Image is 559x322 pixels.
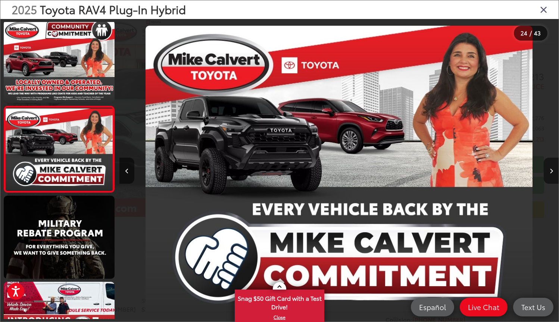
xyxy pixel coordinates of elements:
span: 43 [534,29,541,37]
span: Español [415,302,450,312]
img: 2025 Toyota RAV4 Plug-In Hybrid XSE [3,19,116,104]
button: Next image [544,158,559,184]
span: / [529,31,533,36]
a: Live Chat [460,298,508,316]
span: 24 [521,29,527,37]
img: 2025 Toyota RAV4 Plug-In Hybrid XSE [146,26,533,316]
i: Close gallery [540,4,547,14]
span: Toyota RAV4 Plug-In Hybrid [40,1,186,17]
span: Live Chat [464,302,503,312]
img: 2025 Toyota RAV4 Plug-In Hybrid XSE [4,108,114,190]
div: 2025 Toyota RAV4 Plug-In Hybrid XSE 23 [119,26,559,316]
button: Previous image [119,158,134,184]
img: 2025 Toyota RAV4 Plug-In Hybrid XSE [3,195,116,280]
span: Text Us [518,302,549,312]
a: Text Us [513,298,553,316]
span: Snag $50 Gift Card with a Test Drive! [235,290,324,313]
a: Español [411,298,454,316]
span: 2025 [12,1,37,17]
